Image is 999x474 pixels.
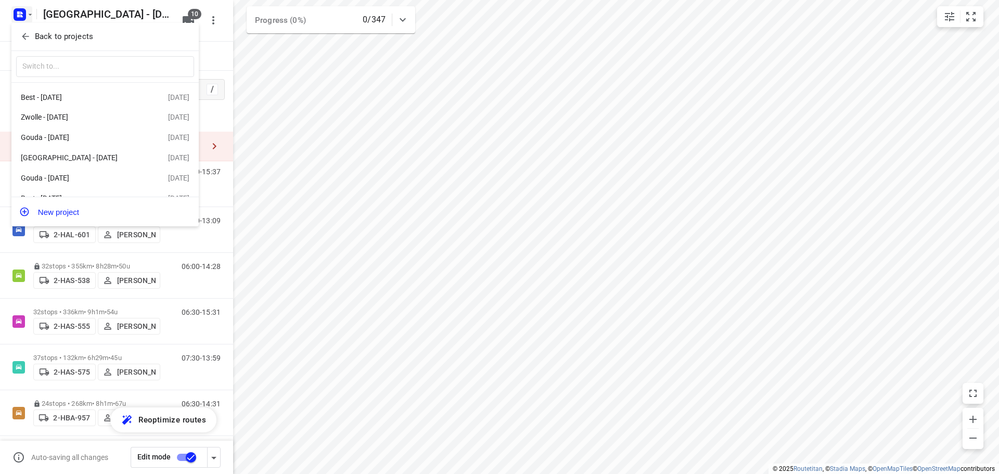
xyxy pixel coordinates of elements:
[11,148,199,168] div: [GEOGRAPHIC_DATA] - [DATE][DATE]
[11,87,199,107] div: Best - [DATE][DATE]
[21,93,140,101] div: Best - [DATE]
[21,194,140,202] div: Best - [DATE]
[168,194,189,202] div: [DATE]
[21,174,140,182] div: Gouda - [DATE]
[16,28,194,45] button: Back to projects
[168,133,189,142] div: [DATE]
[168,153,189,162] div: [DATE]
[11,201,199,222] button: New project
[21,153,140,162] div: [GEOGRAPHIC_DATA] - [DATE]
[168,174,189,182] div: [DATE]
[168,113,189,121] div: [DATE]
[21,113,140,121] div: Zwolle - [DATE]
[11,188,199,209] div: Best - [DATE][DATE]
[168,93,189,101] div: [DATE]
[11,168,199,188] div: Gouda - [DATE][DATE]
[11,127,199,148] div: Gouda - [DATE][DATE]
[16,56,194,78] input: Switch to...
[11,107,199,127] div: Zwolle - [DATE][DATE]
[35,31,93,43] p: Back to projects
[21,133,140,142] div: Gouda - [DATE]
